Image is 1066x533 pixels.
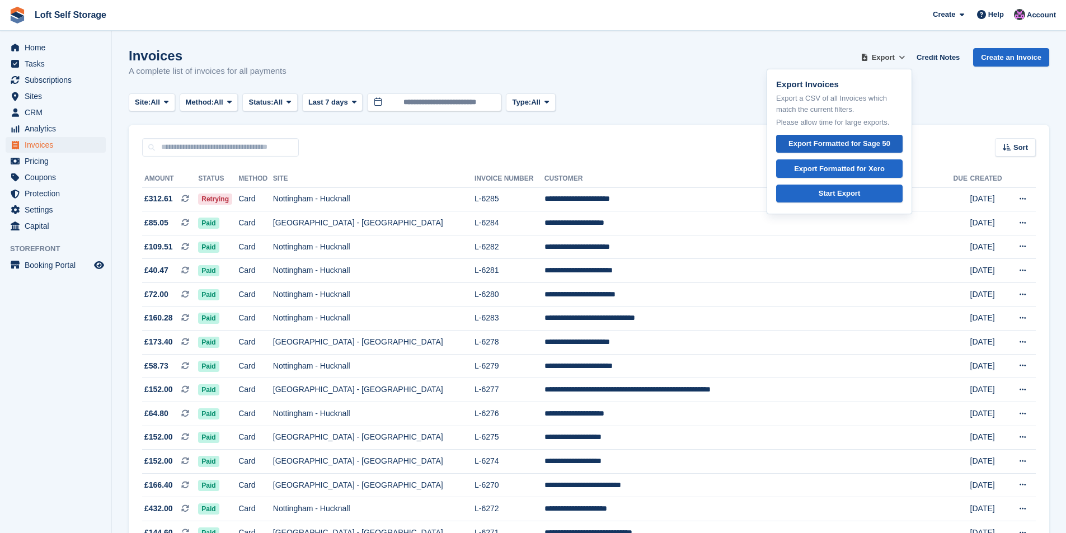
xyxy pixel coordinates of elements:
[198,456,219,467] span: Paid
[970,473,1008,497] td: [DATE]
[475,378,544,402] td: L-6277
[6,202,106,218] a: menu
[475,211,544,235] td: L-6284
[273,331,475,355] td: [GEOGRAPHIC_DATA] - [GEOGRAPHIC_DATA]
[144,384,173,395] span: £152.00
[6,169,106,185] a: menu
[25,105,92,120] span: CRM
[144,217,168,229] span: £85.05
[273,259,475,283] td: Nottingham - Hucknall
[144,503,173,515] span: £432.00
[872,52,895,63] span: Export
[180,93,238,112] button: Method: All
[475,402,544,426] td: L-6276
[6,88,106,104] a: menu
[273,473,475,497] td: [GEOGRAPHIC_DATA] - [GEOGRAPHIC_DATA]
[198,218,219,229] span: Paid
[475,354,544,378] td: L-6279
[238,402,273,426] td: Card
[135,97,151,108] span: Site:
[198,361,219,372] span: Paid
[25,169,92,185] span: Coupons
[6,218,106,234] a: menu
[25,186,92,201] span: Protection
[238,473,273,497] td: Card
[273,426,475,450] td: [GEOGRAPHIC_DATA] - [GEOGRAPHIC_DATA]
[988,9,1004,20] span: Help
[25,257,92,273] span: Booking Portal
[9,7,26,23] img: stora-icon-8386f47178a22dfd0bd8f6a31ec36ba5ce8667c1dd55bd0f319d3a0aa187defe.svg
[970,402,1008,426] td: [DATE]
[198,289,219,300] span: Paid
[776,78,903,91] p: Export Invoices
[273,378,475,402] td: [GEOGRAPHIC_DATA] - [GEOGRAPHIC_DATA]
[186,97,214,108] span: Method:
[238,187,273,211] td: Card
[198,194,232,205] span: Retrying
[970,354,1008,378] td: [DATE]
[273,211,475,235] td: [GEOGRAPHIC_DATA] - [GEOGRAPHIC_DATA]
[151,97,160,108] span: All
[214,97,223,108] span: All
[238,354,273,378] td: Card
[273,170,475,188] th: Site
[198,313,219,324] span: Paid
[238,426,273,450] td: Card
[6,257,106,273] a: menu
[776,185,903,203] a: Start Export
[92,258,106,272] a: Preview store
[273,402,475,426] td: Nottingham - Hucknall
[1014,9,1025,20] img: Amy Wright
[776,159,903,178] a: Export Formatted for Xero
[129,65,287,78] p: A complete list of invoices for all payments
[531,97,541,108] span: All
[912,48,964,67] a: Credit Notes
[198,480,219,491] span: Paid
[970,283,1008,307] td: [DATE]
[973,48,1049,67] a: Create an Invoice
[954,170,970,188] th: Due
[475,235,544,259] td: L-6282
[858,48,908,67] button: Export
[238,211,273,235] td: Card
[544,170,954,188] th: Customer
[506,93,555,112] button: Type: All
[970,259,1008,283] td: [DATE]
[273,187,475,211] td: Nottingham - Hucknall
[475,473,544,497] td: L-6270
[238,331,273,355] td: Card
[10,243,111,254] span: Storefront
[198,408,219,419] span: Paid
[475,306,544,331] td: L-6283
[25,121,92,136] span: Analytics
[238,170,273,188] th: Method
[970,211,1008,235] td: [DATE]
[6,40,106,55] a: menu
[308,97,348,108] span: Last 7 days
[144,193,173,205] span: £312.61
[25,72,92,88] span: Subscriptions
[475,450,544,474] td: L-6274
[933,9,955,20] span: Create
[6,121,106,136] a: menu
[6,56,106,72] a: menu
[970,331,1008,355] td: [DATE]
[144,289,168,300] span: £72.00
[970,450,1008,474] td: [DATE]
[6,186,106,201] a: menu
[198,337,219,348] span: Paid
[25,153,92,169] span: Pricing
[475,331,544,355] td: L-6278
[144,265,168,276] span: £40.47
[238,283,273,307] td: Card
[25,137,92,153] span: Invoices
[25,56,92,72] span: Tasks
[6,137,106,153] a: menu
[144,431,173,443] span: £152.00
[1013,142,1028,153] span: Sort
[30,6,111,24] a: Loft Self Storage
[273,497,475,521] td: Nottingham - Hucknall
[475,426,544,450] td: L-6275
[142,170,198,188] th: Amount
[1027,10,1056,21] span: Account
